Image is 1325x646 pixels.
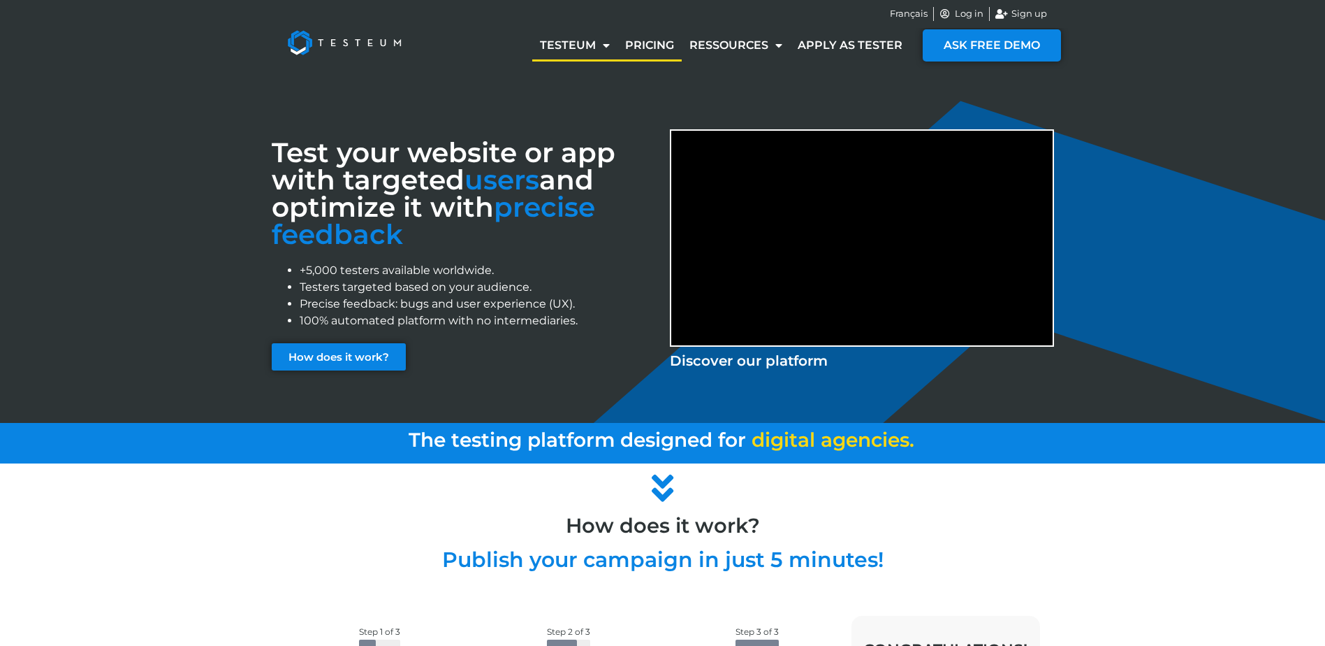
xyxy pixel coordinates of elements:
a: Apply as tester [790,29,910,62]
a: Ressources [682,29,790,62]
font: precise feedback [272,190,595,251]
a: Testeum [532,29,617,62]
span: How does it work? [288,352,389,362]
h2: Publish your campaign in just 5 minutes! [265,550,1061,570]
span: Log in [951,7,983,21]
span: Sign up [1008,7,1047,21]
span: The testing platform designed for [409,428,746,452]
iframe: Discover Testeum [671,131,1053,345]
a: Français [890,7,928,21]
li: +5,000 testers available worldwide. [300,262,656,279]
nav: Menu [532,29,910,62]
img: Testeum Logo - Application crowdtesting platform [272,15,417,71]
span: Step 2 of 3 [547,626,590,637]
span: users [464,163,539,196]
h2: How does it work? [265,515,1061,536]
li: Precise feedback: bugs and user experience (UX). [300,296,656,313]
a: How does it work? [272,343,406,371]
a: ASK FREE DEMO [923,29,1061,62]
p: Discover our platform [670,350,1054,371]
a: Pricing [617,29,682,62]
h3: Test your website or app with targeted and optimize it with [272,139,656,248]
a: Sign up [995,7,1047,21]
span: Step 1 of 3 [359,626,400,637]
li: Testers targeted based on your audience. [300,279,656,296]
a: Log in [939,7,984,21]
span: ASK FREE DEMO [944,40,1040,51]
span: Step 3 of 3 [735,626,779,637]
li: 100% automated platform with no intermediaries. [300,313,656,329]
